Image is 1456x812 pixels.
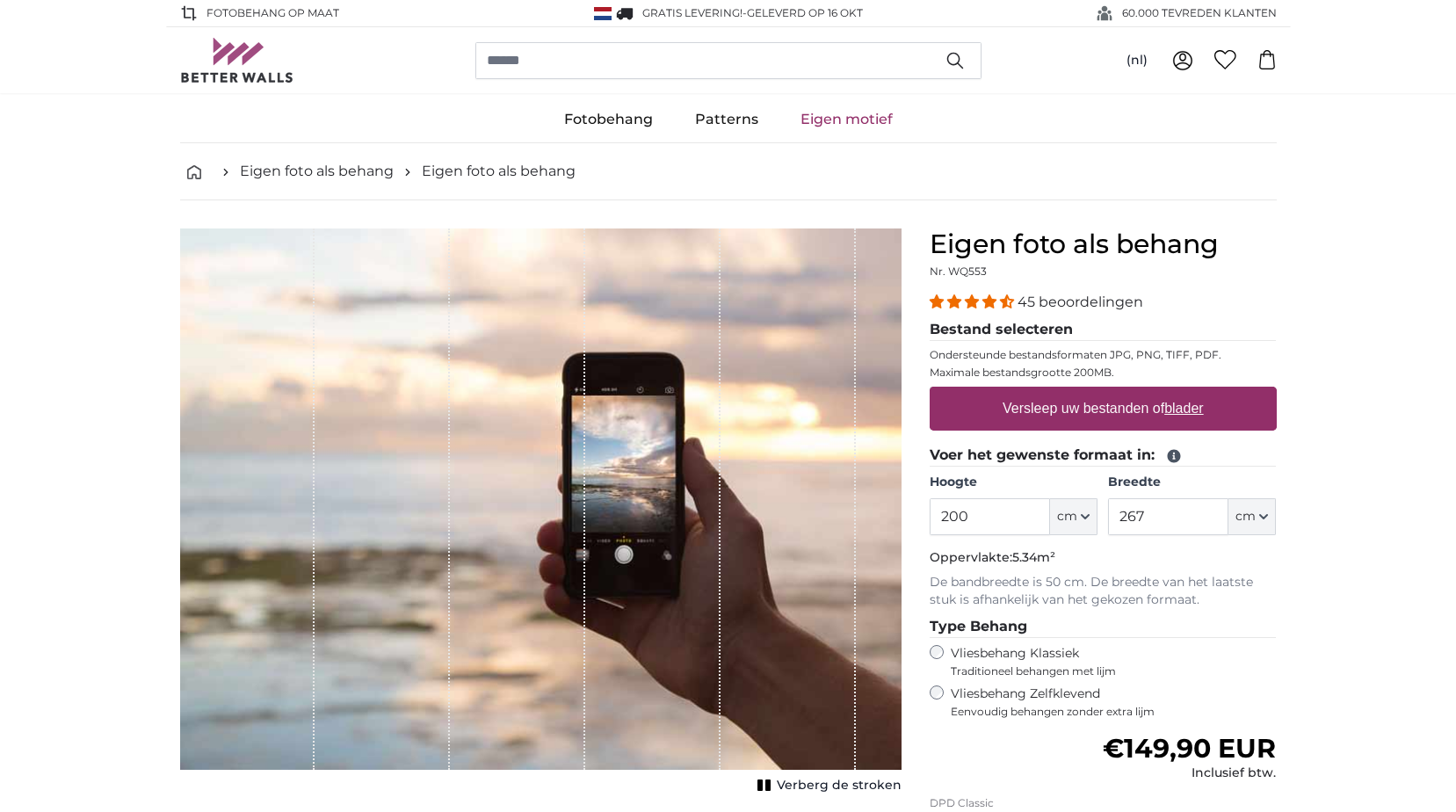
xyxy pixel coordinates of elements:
[930,348,1277,362] p: Ondersteunde bestandsformaten JPG, PNG, TIFF, PDF.
[747,6,863,19] span: Geleverd op 16 okt
[742,6,863,19] span: -
[543,97,674,142] a: Fotobehang
[951,685,1277,719] label: Vliesbehang Zelfklevend
[240,161,394,182] a: Eigen foto als behang
[674,97,779,142] a: Patterns
[1050,498,1097,535] button: cm
[951,705,1277,719] span: Eenvoudig behangen zonder extra lijm
[930,796,1277,810] p: DPD Classic
[180,228,902,798] div: 1 of 1
[930,265,987,278] span: Nr. WQ553
[180,38,294,83] img: Betterwalls
[777,777,902,794] span: Verberg de stroken
[422,161,576,182] a: Eigen foto als behang
[1103,732,1276,765] span: €149,90 EUR
[930,574,1277,609] p: De bandbreedte is 50 cm. De breedte van het laatste stuk is afhankelijk van het gekozen formaat.
[1103,765,1276,782] div: Inclusief btw.
[1235,508,1256,526] span: cm
[642,6,742,19] span: GRATIS levering!
[930,616,1277,638] legend: Type Behang
[930,228,1277,260] h1: Eigen foto als behang
[1122,5,1277,21] span: 60.000 TEVREDEN KLANTEN
[951,645,1244,678] label: Vliesbehang Klassiek
[779,97,914,142] a: Eigen motief
[752,773,902,798] button: Verberg de stroken
[1228,498,1276,535] button: cm
[951,664,1244,678] span: Traditioneel behangen met lijm
[1057,508,1077,526] span: cm
[930,366,1277,380] p: Maximale bestandsgrootte 200MB.
[930,319,1277,341] legend: Bestand selecteren
[1018,294,1143,310] span: 45 beoordelingen
[930,549,1277,567] p: Oppervlakte:
[1108,474,1276,491] label: Breedte
[180,143,1277,200] nav: breadcrumbs
[930,294,1018,310] span: 4.36 stars
[1012,549,1055,565] span: 5.34m²
[1112,45,1162,76] button: (nl)
[930,445,1277,467] legend: Voer het gewenste formaat in:
[594,7,612,20] img: Nederland
[206,5,339,21] span: FOTOBEHANG OP MAAT
[930,474,1097,491] label: Hoogte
